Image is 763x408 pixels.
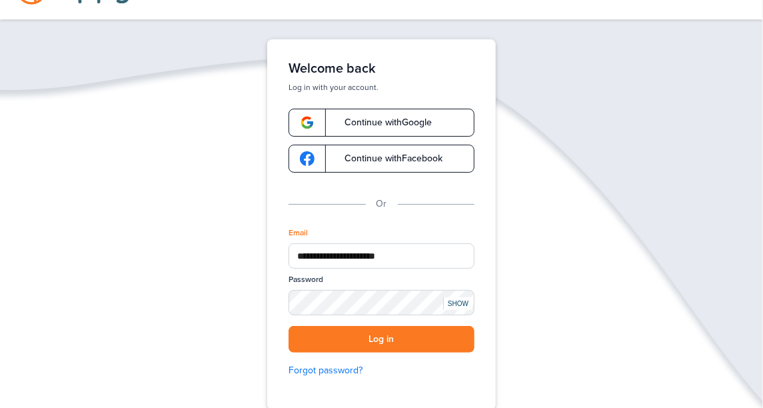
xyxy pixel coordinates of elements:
[331,154,442,163] span: Continue with Facebook
[289,82,474,93] p: Log in with your account.
[289,243,474,269] input: Email
[443,297,472,310] div: SHOW
[289,227,308,239] label: Email
[289,145,474,173] a: google-logoContinue withFacebook
[377,197,387,211] p: Or
[289,290,474,315] input: Password
[289,109,474,137] a: google-logoContinue withGoogle
[300,151,315,166] img: google-logo
[300,115,315,130] img: google-logo
[289,274,323,285] label: Password
[289,363,474,378] a: Forgot password?
[289,326,474,353] button: Log in
[331,118,432,127] span: Continue with Google
[289,61,474,77] h1: Welcome back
